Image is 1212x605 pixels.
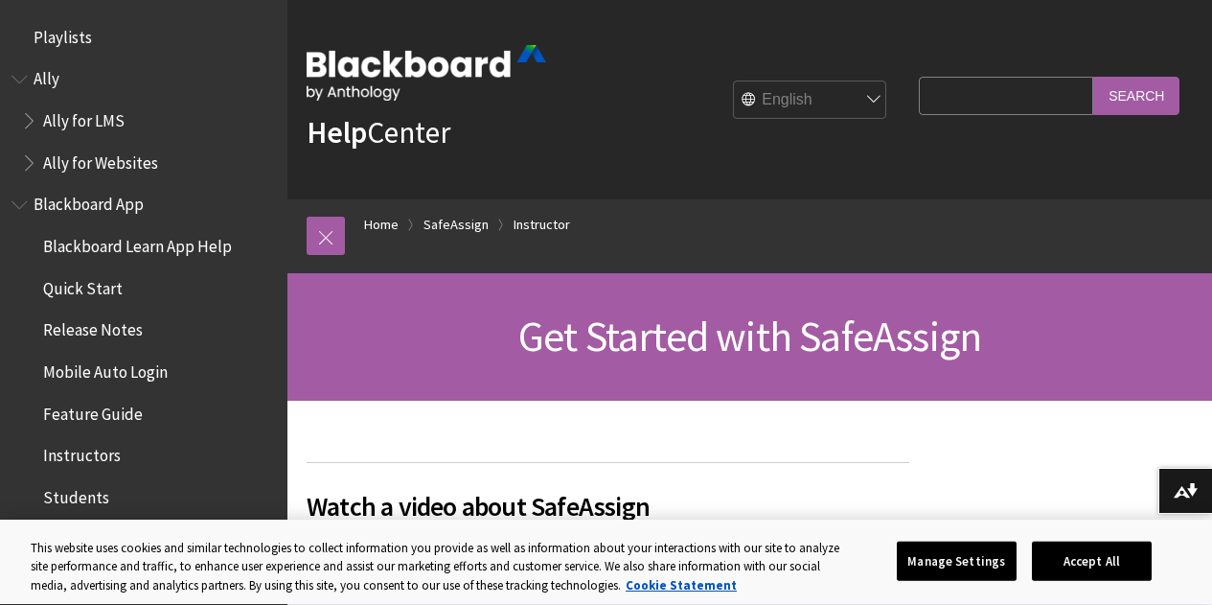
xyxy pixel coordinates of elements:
[626,577,737,593] a: More information about your privacy, opens in a new tab
[11,21,276,54] nav: Book outline for Playlists
[43,272,123,298] span: Quick Start
[897,541,1017,581] button: Manage Settings
[34,21,92,47] span: Playlists
[307,113,450,151] a: HelpCenter
[518,310,981,362] span: Get Started with SafeAssign
[34,189,144,215] span: Blackboard App
[307,45,546,101] img: Blackboard by Anthology
[43,356,168,382] span: Mobile Auto Login
[43,147,158,173] span: Ally for Websites
[43,440,121,466] span: Instructors
[43,398,143,424] span: Feature Guide
[43,314,143,340] span: Release Notes
[43,105,125,130] span: Ally for LMS
[11,63,276,179] nav: Book outline for Anthology Ally Help
[31,539,849,595] div: This website uses cookies and similar technologies to collect information you provide as well as ...
[1032,541,1152,581] button: Accept All
[734,81,887,120] select: Site Language Selector
[1093,77,1179,114] input: Search
[307,113,367,151] strong: Help
[307,486,909,526] span: Watch a video about SafeAssign
[43,481,109,507] span: Students
[423,213,489,237] a: SafeAssign
[514,213,570,237] a: Instructor
[43,230,232,256] span: Blackboard Learn App Help
[34,63,59,89] span: Ally
[364,213,399,237] a: Home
